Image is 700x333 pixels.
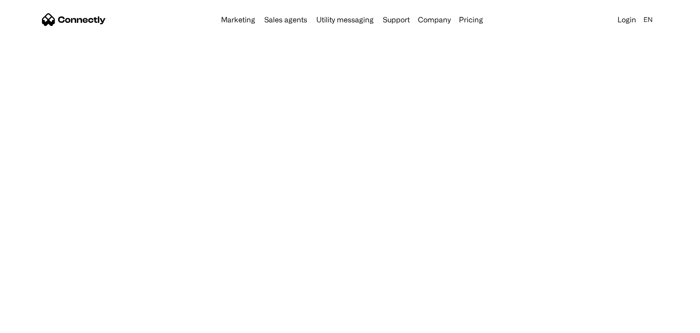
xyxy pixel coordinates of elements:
[313,16,377,23] a: Utility messaging
[643,13,653,26] div: en
[261,16,311,23] a: Sales agents
[418,13,451,26] div: Company
[614,13,640,26] a: Login
[379,16,413,23] a: Support
[217,16,259,23] a: Marketing
[455,16,487,23] a: Pricing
